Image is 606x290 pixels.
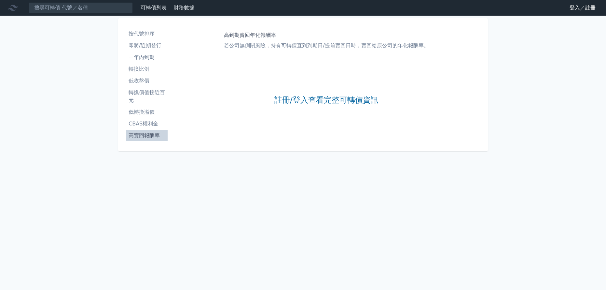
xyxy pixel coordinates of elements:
[126,42,168,50] li: 即將/近期發行
[224,42,429,50] p: 若公司無倒閉風險，持有可轉債直到到期日/提前賣回日時，賣回給原公司的年化報酬率。
[29,2,133,13] input: 搜尋可轉債 代號／名稱
[564,3,601,13] a: 登入／註冊
[173,5,194,11] a: 財務數據
[126,64,168,74] a: 轉換比例
[126,87,168,106] a: 轉換價值接近百元
[224,31,429,39] h1: 高到期賣回年化報酬率
[126,130,168,141] a: 高賣回報酬率
[126,52,168,63] a: 一年內到期
[126,119,168,129] a: CBAS權利金
[126,89,168,104] li: 轉換價值接近百元
[141,5,167,11] a: 可轉債列表
[126,76,168,86] a: 低收盤價
[274,95,379,106] a: 註冊/登入查看完整可轉債資訊
[126,108,168,116] li: 低轉換溢價
[126,120,168,128] li: CBAS權利金
[126,65,168,73] li: 轉換比例
[126,132,168,139] li: 高賣回報酬率
[126,53,168,61] li: 一年內到期
[126,30,168,38] li: 按代號排序
[126,29,168,39] a: 按代號排序
[126,77,168,85] li: 低收盤價
[126,107,168,117] a: 低轉換溢價
[126,40,168,51] a: 即將/近期發行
